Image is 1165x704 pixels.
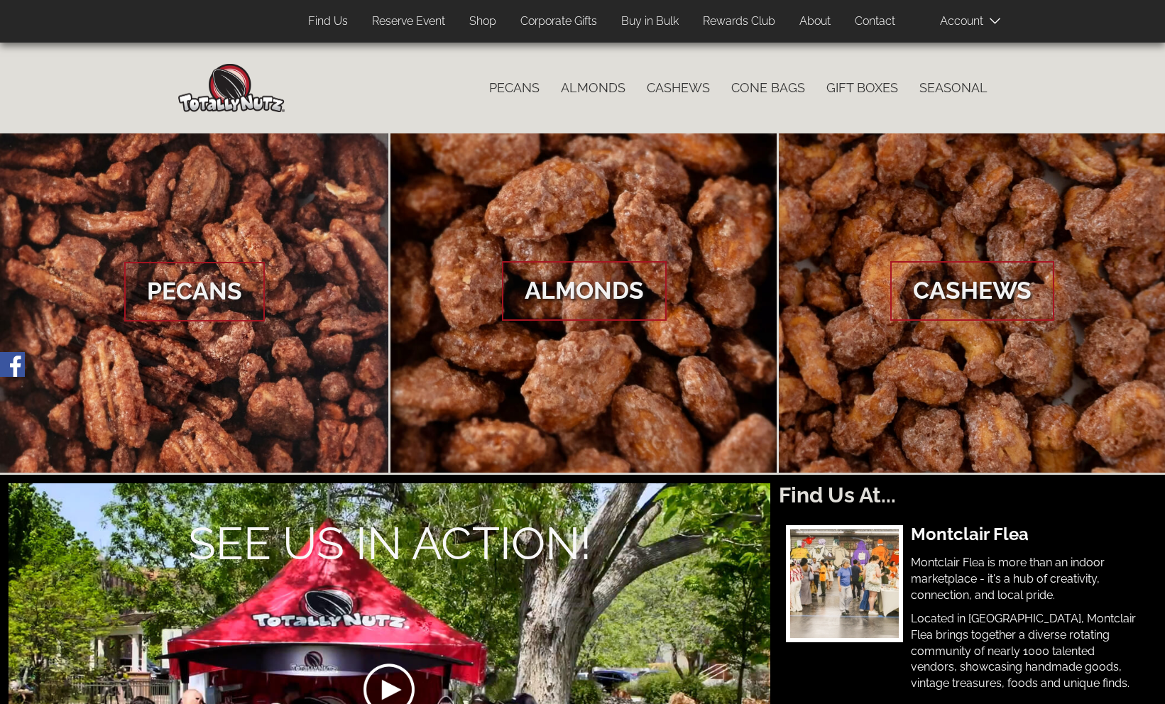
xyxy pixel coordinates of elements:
[789,8,841,35] a: About
[636,73,721,103] a: Cashews
[297,8,359,35] a: Find Us
[721,73,816,103] a: Cone Bags
[178,64,285,112] img: Home
[390,133,777,473] a: Almonds
[124,262,265,321] span: Pecans
[890,261,1054,321] span: Cashews
[361,8,456,35] a: Reserve Event
[550,73,636,103] a: Almonds
[510,8,608,35] a: Corporate Gifts
[478,73,550,103] a: Pecans
[844,8,906,35] a: Contact
[911,611,1137,692] p: Located in [GEOGRAPHIC_DATA], Montclair Flea brings together a diverse rotating community of near...
[786,525,1141,692] a: Montclair FleaMontclair Flea is more than an indoor marketplace - it's a hub of creativity, conne...
[779,483,1156,507] h2: Find Us At...
[816,73,909,103] a: Gift Boxes
[692,8,786,35] a: Rewards Club
[909,73,998,103] a: Seasonal
[611,8,689,35] a: Buy in Bulk
[911,555,1137,604] p: Montclair Flea is more than an indoor marketplace - it's a hub of creativity, connection, and loc...
[911,525,1137,544] h3: Montclair Flea
[459,8,507,35] a: Shop
[502,261,667,321] span: Almonds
